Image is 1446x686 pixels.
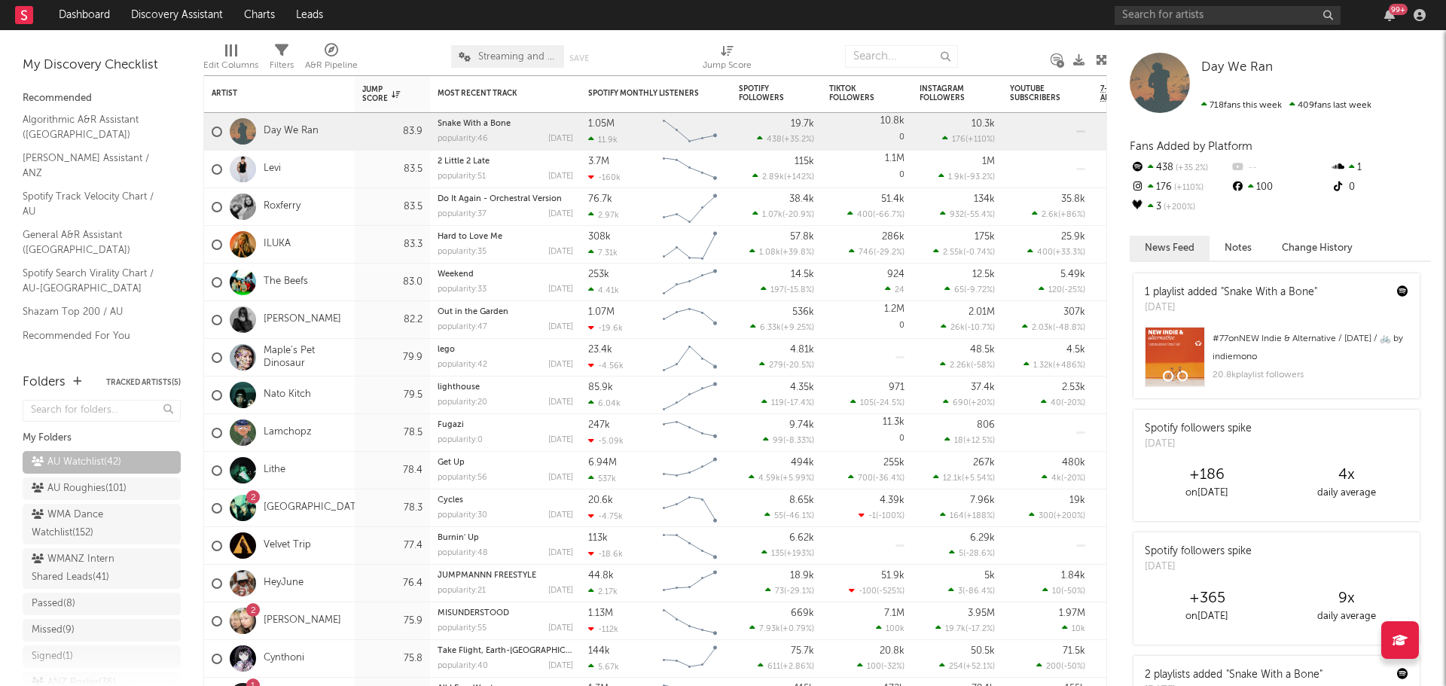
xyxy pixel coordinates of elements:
div: 1 playlist added [1145,285,1317,300]
a: Lithe [264,464,285,477]
div: 76.7k [588,194,612,204]
a: Weekend [438,270,474,279]
div: 0 [829,414,905,451]
div: 99 + [1389,4,1408,15]
a: JUMPMANNN FREESTYLE [438,572,536,580]
span: 1.32k [1033,361,1053,370]
span: +35.2 % [1173,164,1208,172]
span: 1.9k [948,173,964,181]
a: Nato Kitch [264,389,311,401]
div: ( ) [1032,209,1085,219]
div: 1M [982,157,995,166]
div: 14.5k [791,270,814,279]
div: 494k [791,458,814,468]
span: 438 [767,136,782,144]
div: ( ) [761,398,814,407]
div: 2.01M [969,307,995,317]
div: popularity: 46 [438,135,488,143]
div: 2 Little 2 Late [438,157,573,166]
div: [DATE] [548,135,573,143]
div: 115k [795,157,814,166]
div: 971 [889,383,905,392]
div: 85.9k [588,383,613,392]
a: Day We Ran [1201,60,1273,75]
div: -5.09k [588,436,624,446]
div: 1.07M [588,307,615,317]
span: 18 [954,437,963,445]
div: 57.8k [790,232,814,242]
div: Jump Score [703,38,752,81]
button: News Feed [1130,236,1210,261]
div: ( ) [749,473,814,483]
div: # 77 on NEW Indie & Alternative / [DATE] / 🚲 by indiemono [1213,330,1408,366]
span: 65 [954,286,964,294]
svg: Chart title [656,339,724,377]
div: 11.9k [588,135,618,145]
div: ( ) [761,285,814,294]
div: Edit Columns [203,38,258,81]
a: General A&R Assistant ([GEOGRAPHIC_DATA]) [23,227,166,258]
div: 35.8k [1061,194,1085,204]
span: +39.8 % [782,248,812,257]
span: +110 % [1172,184,1203,192]
div: [DATE] [548,285,573,294]
div: 1 [1331,158,1431,178]
a: ILUKA [264,238,291,251]
div: AU Roughies ( 101 ) [32,480,127,498]
a: Day We Ran [264,125,319,138]
a: 2 Little 2 Late [438,157,490,166]
div: Weekend [438,270,573,279]
div: 48.5k [970,345,995,355]
div: 6.04k [588,398,621,408]
div: 134k [974,194,995,204]
a: Hard to Love Me [438,233,502,241]
div: lego [438,346,573,354]
div: Edit Columns [203,56,258,75]
svg: Chart title [656,226,724,264]
div: ( ) [933,247,995,257]
span: -66.7 % [875,211,902,219]
span: +12.5 % [966,437,993,445]
div: ( ) [938,172,995,181]
div: -- [1230,158,1330,178]
div: [DATE] [548,210,573,218]
div: ( ) [940,360,995,370]
div: 37.4k [971,383,995,392]
a: [PERSON_NAME] Assistant / ANZ [23,150,166,181]
span: -93.2 % [966,173,993,181]
span: -24.5 % [876,399,902,407]
button: Save [569,54,589,63]
div: ( ) [752,172,814,181]
div: ( ) [763,435,814,445]
div: 79.5 [362,386,423,404]
div: 176 [1130,178,1230,197]
button: 99+ [1384,9,1395,21]
svg: Chart title [656,377,724,414]
div: 82.2 [362,311,423,329]
span: -17.4 % [786,399,812,407]
a: Spotify Search Virality Chart / AU-[GEOGRAPHIC_DATA] [23,265,166,296]
div: Do It Again - Orchestral Version [438,195,573,203]
div: 83.3 [362,236,423,254]
div: [DATE] [548,436,573,444]
div: Filters [270,38,294,81]
span: -25 % [1064,286,1083,294]
div: 12.5k [972,270,995,279]
span: 400 [1037,248,1053,257]
div: 83.0 [362,273,423,291]
div: 78.4 [362,462,423,480]
a: The Beefs [264,276,308,288]
div: Fugazi [438,421,573,429]
div: 10.3k [972,119,995,129]
div: 307k [1063,307,1085,317]
span: +486 % [1055,361,1083,370]
div: Spotify followers spike [1145,421,1252,437]
button: Notes [1210,236,1267,261]
div: ( ) [1039,285,1085,294]
div: 38.4k [789,194,814,204]
div: [DATE] [548,323,573,331]
span: -20.5 % [786,361,812,370]
a: "Snake With a Bone" [1226,669,1322,680]
div: 5.49k [1060,270,1085,279]
div: +186 [1137,466,1277,484]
